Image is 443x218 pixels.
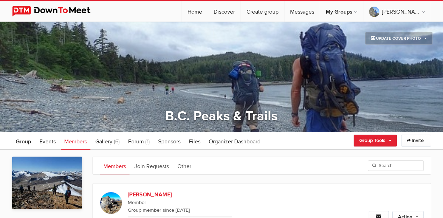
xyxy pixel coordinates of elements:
span: Member [128,199,327,206]
a: Update Cover Photo [365,32,433,45]
a: Invite [401,135,431,146]
a: Home [182,1,208,22]
a: B.C. Peaks & Trails [165,108,278,124]
span: Sponsors [158,138,180,145]
span: Files [189,138,200,145]
a: My Groups [320,1,363,22]
a: Sponsors [155,132,184,150]
span: Forum [128,138,144,145]
a: Files [185,132,204,150]
a: Gallery (6) [92,132,123,150]
span: Organizer Dashboard [209,138,260,145]
span: Group [16,138,31,145]
a: Members [61,132,90,150]
a: Messages [285,1,320,22]
a: [PERSON_NAME] [363,1,431,22]
span: Events [39,138,56,145]
span: Gallery [95,138,112,145]
a: Forum (1) [125,132,153,150]
a: Group Tools [354,135,397,146]
a: Organizer Dashboard [205,132,264,150]
img: DownToMeet [12,6,101,16]
span: (1) [145,138,150,145]
a: Events [36,132,59,150]
input: Search [368,160,424,171]
b: [PERSON_NAME] [128,190,247,199]
span: (6) [114,138,120,145]
a: Other [174,157,195,174]
span: Group member since [DATE] [128,206,327,214]
a: Join Requests [131,157,172,174]
img: B.C. Peaks & Trails [12,157,82,209]
a: Members [100,157,130,174]
a: Discover [208,1,241,22]
img: Carolyn [100,192,122,214]
span: Members [64,138,87,145]
a: Create group [241,1,284,22]
a: Group [12,132,35,150]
